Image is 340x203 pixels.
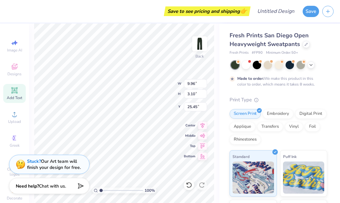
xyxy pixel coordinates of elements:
strong: Need help? [16,183,39,189]
span: Decorate [7,196,22,201]
img: Standard [232,161,274,194]
div: Our Art team will finish your design for free. [27,158,81,171]
span: Chat with us. [39,183,66,189]
button: Save [303,6,319,17]
span: Image AI [7,48,22,53]
span: Minimum Order: 50 + [266,50,298,56]
span: Puff Ink [283,153,297,160]
div: Embroidery [263,109,293,119]
span: Standard [232,153,250,160]
input: Untitled Design [252,5,299,18]
span: Bottom [184,154,195,159]
div: Foil [305,122,320,132]
img: Back [193,37,206,50]
div: Applique [230,122,255,132]
span: 100 % [145,188,155,193]
div: Screen Print [230,109,261,119]
span: Fresh Prints San Diego Open Heavyweight Sweatpants [230,32,309,48]
span: Clipart & logos [3,167,26,177]
span: Designs [7,71,22,77]
div: Vinyl [285,122,303,132]
span: Upload [8,119,21,124]
span: # FP90 [252,50,263,56]
span: Top [184,144,195,148]
div: Digital Print [295,109,326,119]
strong: Made to order: [237,76,264,81]
div: Print Type [230,96,327,104]
span: Greek [10,143,20,148]
span: Middle [184,134,195,138]
span: Add Text [7,95,22,100]
div: Back [195,53,204,59]
img: Puff Ink [283,161,325,194]
div: Rhinestones [230,135,261,144]
div: Transfers [257,122,283,132]
div: Save to see pricing and shipping [165,6,249,16]
div: We make this product in this color to order, which means it takes 8 weeks. [237,76,316,87]
span: Fresh Prints [230,50,249,56]
strong: Stuck? [27,158,41,164]
span: 👉 [240,7,247,15]
span: Center [184,123,195,128]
